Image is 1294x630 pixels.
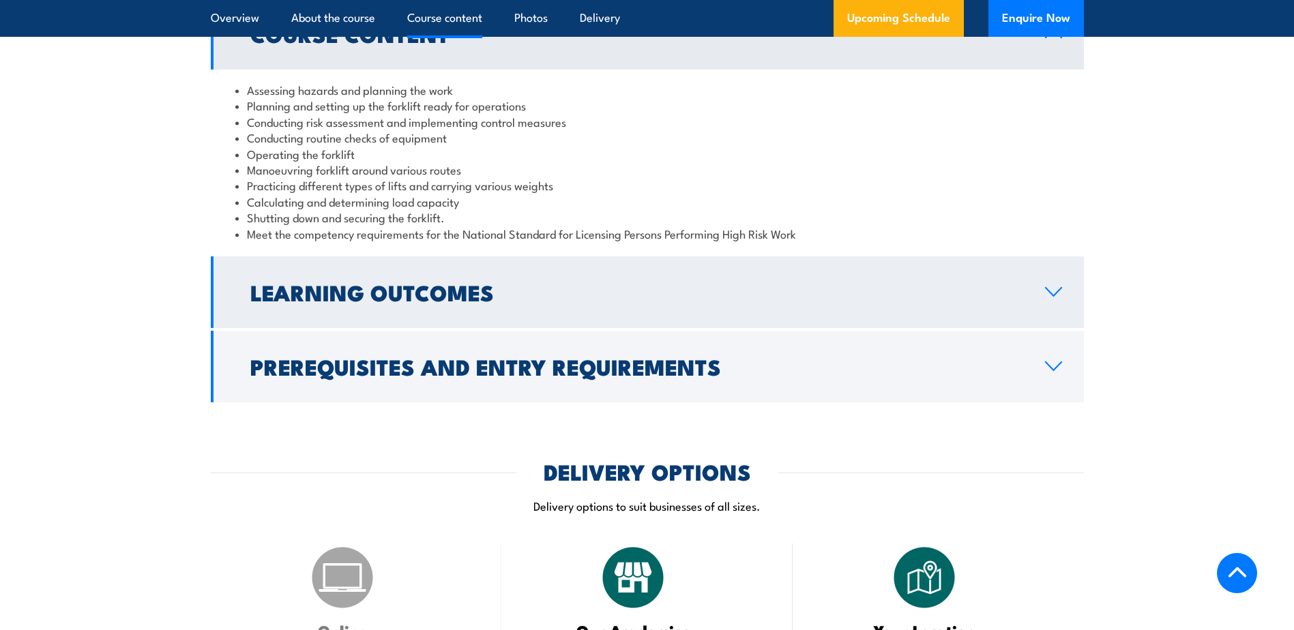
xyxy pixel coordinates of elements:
[250,24,1023,43] h2: Course Content
[211,498,1084,513] p: Delivery options to suit businesses of all sizes.
[235,162,1059,177] li: Manoeuvring forklift around various routes
[235,226,1059,241] li: Meet the competency requirements for the National Standard for Licensing Persons Performing High ...
[211,331,1084,402] a: Prerequisites and Entry Requirements
[250,282,1023,301] h2: Learning Outcomes
[544,462,751,481] h2: DELIVERY OPTIONS
[211,256,1084,328] a: Learning Outcomes
[235,82,1059,97] li: Assessing hazards and planning the work
[235,146,1059,162] li: Operating the forklift
[235,177,1059,193] li: Practicing different types of lifts and carrying various weights
[235,194,1059,209] li: Calculating and determining load capacity
[235,209,1059,225] li: Shutting down and securing the forklift.
[235,130,1059,145] li: Conducting routine checks of equipment
[235,114,1059,130] li: Conducting risk assessment and implementing control measures
[235,97,1059,113] li: Planning and setting up the forklift ready for operations
[250,357,1023,376] h2: Prerequisites and Entry Requirements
